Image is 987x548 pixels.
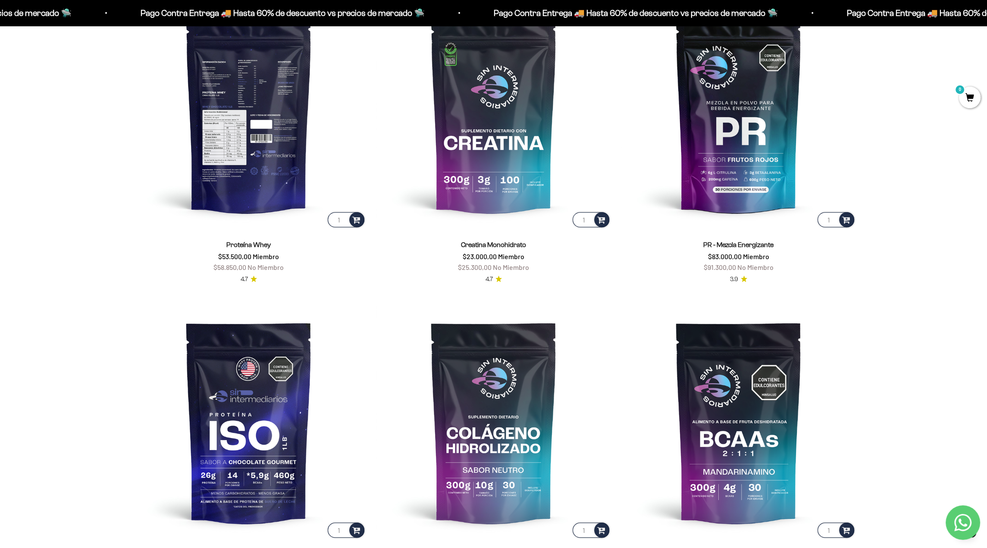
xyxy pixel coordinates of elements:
[218,252,251,260] span: $53.500,00
[730,275,738,284] span: 3.9
[703,241,774,248] a: PR - Mezcla Energizante
[461,241,526,248] a: Creatina Monohidrato
[486,275,502,284] a: 4.74.7 de 5.0 estrellas
[743,252,769,260] span: Miembro
[493,263,529,271] span: No Miembro
[955,85,965,95] mark: 0
[253,252,279,260] span: Miembro
[213,263,246,271] span: $58.850,00
[241,275,257,284] a: 4.74.7 de 5.0 estrellas
[704,263,736,271] span: $91.300,00
[959,94,981,103] a: 0
[463,252,497,260] span: $23.000,00
[498,252,524,260] span: Miembro
[489,6,773,20] p: Pago Contra Entrega 🚚 Hasta 60% de descuento vs precios de mercado 🛸
[226,241,271,248] a: Proteína Whey
[135,6,420,20] p: Pago Contra Entrega 🚚 Hasta 60% de descuento vs precios de mercado 🛸
[737,263,774,271] span: No Miembro
[730,275,747,284] a: 3.93.9 de 5.0 estrellas
[241,275,248,284] span: 4.7
[708,252,742,260] span: $83.000,00
[248,263,284,271] span: No Miembro
[486,275,493,284] span: 4.7
[458,263,492,271] span: $25.300,00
